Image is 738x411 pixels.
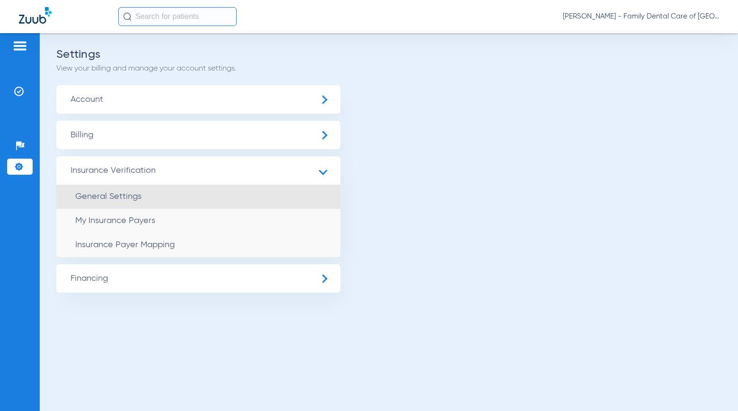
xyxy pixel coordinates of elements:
[75,216,155,225] span: My Insurance Payers
[19,7,52,24] img: Zuub Logo
[75,192,142,201] span: General Settings
[123,12,132,21] img: Search Icon
[12,40,27,52] img: hamburger-icon
[75,241,175,249] span: Insurance Payer Mapping
[56,85,340,114] span: Account
[56,121,340,149] span: Billing
[56,264,340,293] span: Financing
[56,156,340,185] span: Insurance Verification
[56,64,721,73] p: View your billing and manage your account settings.
[118,7,237,26] input: Search for patients
[56,50,721,59] h2: Settings
[563,12,719,21] span: [PERSON_NAME] - Family Dental Care of [GEOGRAPHIC_DATA]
